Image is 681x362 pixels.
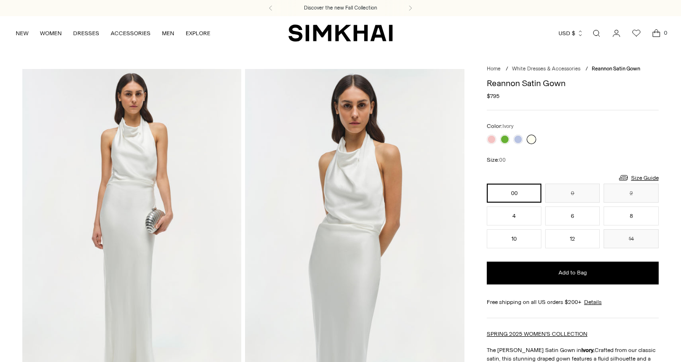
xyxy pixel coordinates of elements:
[304,4,377,12] a: Discover the new Fall Collection
[73,23,99,44] a: DRESSES
[487,262,659,284] button: Add to Bag
[647,24,666,43] a: Open cart modal
[502,123,513,129] span: Ivory
[661,29,670,37] span: 0
[40,23,62,44] a: WOMEN
[487,206,541,225] button: 4
[627,24,646,43] a: Wishlist
[487,122,513,131] label: Color:
[607,24,626,43] a: Go to the account page
[545,184,600,203] button: 0
[545,229,600,248] button: 12
[487,298,659,306] div: Free shipping on all US orders $200+
[618,172,659,184] a: Size Guide
[506,65,508,73] div: /
[545,206,600,225] button: 6
[487,229,541,248] button: 10
[512,66,580,72] a: White Dresses & Accessories
[487,184,541,203] button: 00
[487,331,587,337] a: SPRING 2025 WOMEN'S COLLECTION
[487,65,659,73] nav: breadcrumbs
[604,229,658,248] button: 14
[487,66,501,72] a: Home
[584,298,602,306] a: Details
[558,23,584,44] button: USD $
[499,157,506,163] span: 00
[487,156,506,165] label: Size:
[487,92,500,100] span: $795
[111,23,151,44] a: ACCESSORIES
[162,23,174,44] a: MEN
[16,23,28,44] a: NEW
[604,206,658,225] button: 8
[288,24,393,42] a: SIMKHAI
[592,66,640,72] span: Reannon Satin Gown
[587,24,606,43] a: Open search modal
[186,23,210,44] a: EXPLORE
[487,79,659,88] h1: Reannon Satin Gown
[581,347,595,353] strong: Ivory.
[586,65,588,73] div: /
[558,269,587,277] span: Add to Bag
[604,184,658,203] button: 2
